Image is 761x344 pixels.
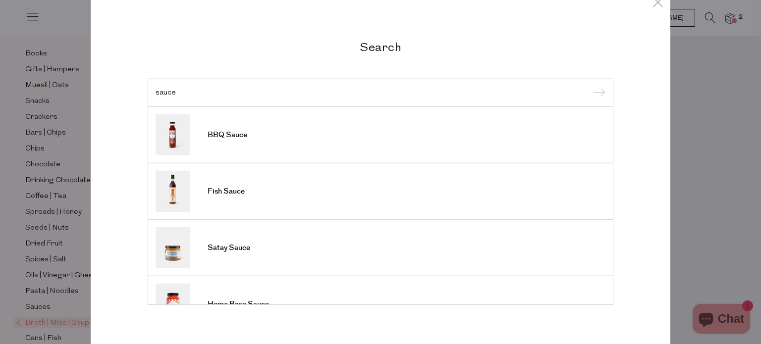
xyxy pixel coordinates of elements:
a: Home Base Sauce [156,284,605,325]
a: Fish Sauce [156,171,605,212]
h2: Search [148,39,613,53]
img: Satay Sauce [156,227,190,268]
img: BBQ Sauce [156,114,190,155]
span: Satay Sauce [208,243,250,253]
span: BBQ Sauce [208,130,247,140]
img: Home Base Sauce [156,284,190,325]
span: Home Base Sauce [208,299,269,309]
a: BBQ Sauce [156,114,605,155]
span: Fish Sauce [208,187,245,197]
input: Search [156,89,605,96]
a: Satay Sauce [156,227,605,268]
img: Fish Sauce [156,171,190,212]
